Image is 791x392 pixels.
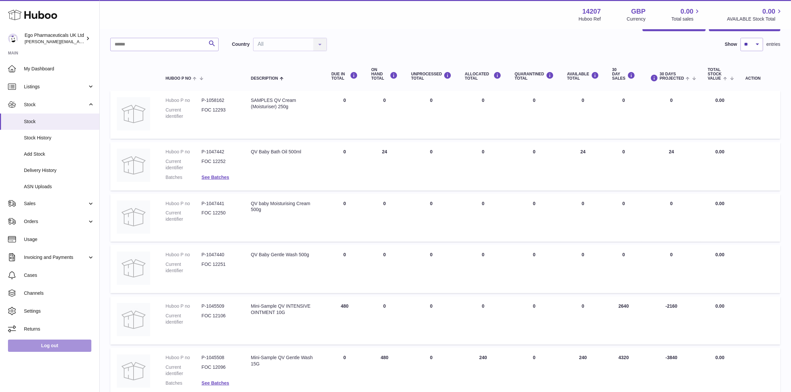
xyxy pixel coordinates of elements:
td: 0 [458,296,508,345]
td: 0 [458,142,508,191]
td: 2640 [606,296,642,345]
div: Action [745,76,774,81]
span: My Dashboard [24,66,94,72]
td: 24 [642,142,701,191]
span: 0 [533,252,536,257]
dt: Huboo P no [165,149,201,155]
dt: Current identifier [165,210,201,222]
span: Listings [24,84,87,90]
td: 0 [560,91,606,139]
td: 0 [365,91,405,139]
span: Huboo P no [165,76,191,81]
label: Show [725,41,737,47]
div: AVAILABLE Total [567,72,599,81]
span: Stock [24,118,94,125]
dd: FOC 12096 [202,364,238,377]
span: 30 DAYS PROJECTED [660,72,684,81]
td: 0 [405,296,458,345]
div: QV baby Moisturising Cream 500g [251,200,318,213]
span: 0.00 [715,98,724,103]
dt: Current identifier [165,107,201,119]
span: entries [766,41,780,47]
td: 24 [560,142,606,191]
div: ALLOCATED Total [465,72,501,81]
td: 0 [405,91,458,139]
td: 0 [606,91,642,139]
td: 0 [405,245,458,293]
strong: GBP [631,7,645,16]
a: Log out [8,340,91,352]
dt: Batches [165,380,201,386]
dt: Current identifier [165,261,201,274]
td: 0 [606,194,642,242]
td: 0 [365,245,405,293]
dd: FOC 12250 [202,210,238,222]
dt: Huboo P no [165,200,201,207]
dt: Batches [165,174,201,181]
td: 0 [560,245,606,293]
img: product image [117,200,150,234]
img: product image [117,354,150,388]
td: 0 [325,194,365,242]
span: Add Stock [24,151,94,157]
div: SAMPLES QV Cream (Moisturiser) 250g [251,97,318,110]
td: 0 [642,194,701,242]
div: Huboo Ref [579,16,601,22]
span: Description [251,76,278,81]
td: 0 [606,142,642,191]
dd: FOC 12106 [202,313,238,325]
td: 0 [458,91,508,139]
td: 0 [365,194,405,242]
span: 0 [533,303,536,309]
dt: Current identifier [165,158,201,171]
span: Returns [24,326,94,332]
dt: Huboo P no [165,97,201,104]
span: 0.00 [715,355,724,360]
img: product image [117,252,150,285]
span: Invoicing and Payments [24,254,87,261]
dt: Current identifier [165,364,201,377]
span: 0.00 [715,252,724,257]
img: jane.bates@egopharm.com [8,34,18,43]
td: 0 [458,245,508,293]
div: ON HAND Total [371,68,398,81]
a: 0.00 AVAILABLE Stock Total [727,7,783,22]
span: 0 [533,201,536,206]
span: Total sales [671,16,701,22]
div: QV Baby Bath Oil 500ml [251,149,318,155]
td: 0 [458,194,508,242]
span: Settings [24,308,94,314]
span: 0 [533,355,536,360]
a: 0.00 Total sales [671,7,701,22]
div: Ego Pharmaceuticals UK Ltd [25,32,84,45]
dd: P-1058162 [202,97,238,104]
dd: P-1047442 [202,149,238,155]
td: 480 [325,296,365,345]
span: 0.00 [715,201,724,206]
span: Sales [24,200,87,207]
dd: P-1045508 [202,354,238,361]
span: 0 [533,149,536,154]
div: Mini-Sample QV INTENSIVE OINTMENT 10G [251,303,318,316]
span: Orders [24,218,87,225]
td: 0 [325,142,365,191]
span: Channels [24,290,94,296]
span: 0.00 [681,7,694,16]
td: 0 [560,194,606,242]
a: See Batches [202,175,229,180]
td: 0 [365,296,405,345]
dd: FOC 12251 [202,261,238,274]
div: UNPROCESSED Total [411,72,452,81]
dt: Huboo P no [165,303,201,309]
span: [PERSON_NAME][EMAIL_ADDRESS][PERSON_NAME][DOMAIN_NAME] [25,39,169,44]
div: DUE IN TOTAL [332,72,358,81]
td: 0 [405,142,458,191]
div: Currency [627,16,646,22]
label: Country [232,41,250,47]
td: 0 [606,245,642,293]
td: 0 [642,245,701,293]
a: See Batches [202,380,229,386]
dd: FOC 12293 [202,107,238,119]
span: 0.00 [762,7,775,16]
span: Total stock value [708,68,722,81]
